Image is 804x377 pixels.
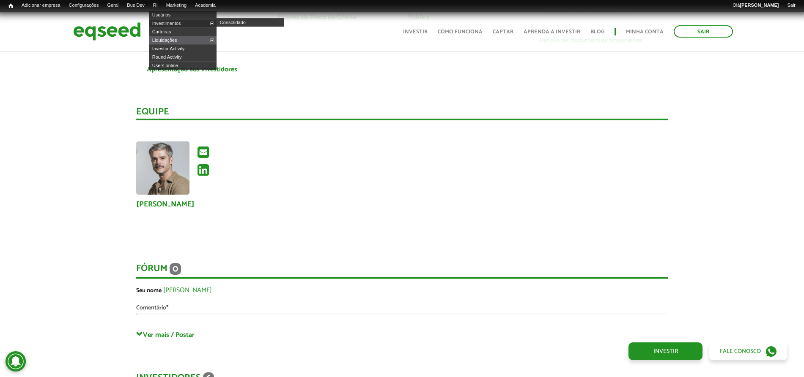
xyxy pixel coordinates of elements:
[626,29,664,35] a: Minha conta
[590,29,604,35] a: Blog
[783,2,800,9] a: Sair
[17,2,65,9] a: Adicionar empresa
[103,2,123,9] a: Geral
[149,2,162,9] a: RI
[438,29,483,35] a: Como funciona
[136,263,668,279] div: Fórum
[493,29,513,35] a: Captar
[740,3,779,8] strong: [PERSON_NAME]
[73,20,141,43] img: EqSeed
[191,2,220,9] a: Academia
[524,29,580,35] a: Aprenda a investir
[136,288,162,294] label: Seu nome
[147,66,237,73] a: Apresentação aos investidores
[136,331,668,339] a: Ver mais / Postar
[674,25,733,38] a: Sair
[163,287,212,294] a: [PERSON_NAME]
[628,342,702,360] a: Investir
[136,107,668,120] div: Equipe
[136,141,189,195] img: Foto de Gentil Nascimento
[136,141,189,195] a: Ver perfil do usuário.
[162,2,191,9] a: Marketing
[709,342,787,360] a: Fale conosco
[8,3,13,9] span: Início
[123,2,149,9] a: Bus Dev
[728,2,783,9] a: Olá[PERSON_NAME]
[166,303,168,313] span: Este campo é obrigatório.
[149,11,217,19] a: Usuários
[403,29,428,35] a: Investir
[65,2,103,9] a: Configurações
[4,2,17,10] a: Início
[136,201,195,208] a: [PERSON_NAME]
[170,263,181,275] span: 0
